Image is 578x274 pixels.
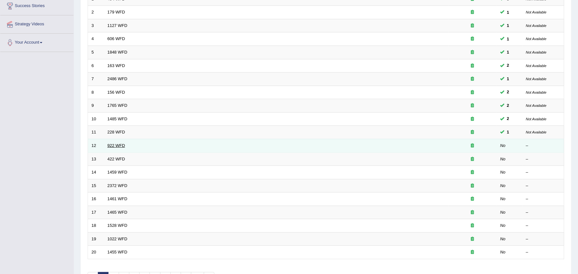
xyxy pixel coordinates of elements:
[88,46,104,59] td: 5
[505,129,512,136] span: You can still take this question
[526,169,561,176] div: –
[88,193,104,206] td: 16
[108,10,125,14] a: 179 WFD
[500,157,506,161] em: No
[505,102,512,109] span: You can still take this question
[526,50,547,54] small: Not Available
[108,90,125,95] a: 156 WFD
[88,19,104,32] td: 3
[526,223,561,229] div: –
[108,63,125,68] a: 163 WFD
[88,246,104,259] td: 20
[452,36,493,42] div: Exam occurring question
[505,36,512,42] span: You can still take this question
[108,103,127,108] a: 1765 WFD
[452,116,493,122] div: Exam occurring question
[108,130,125,134] a: 228 WFD
[452,23,493,29] div: Exam occurring question
[108,23,127,28] a: 1127 WFD
[526,143,561,149] div: –
[452,249,493,255] div: Exam occurring question
[452,223,493,229] div: Exam occurring question
[452,9,493,15] div: Exam occurring question
[88,86,104,99] td: 8
[108,223,127,228] a: 1528 WFD
[88,206,104,219] td: 17
[452,210,493,216] div: Exam occurring question
[500,143,506,148] em: No
[526,183,561,189] div: –
[526,90,547,94] small: Not Available
[88,152,104,166] td: 13
[88,73,104,86] td: 7
[88,126,104,139] td: 11
[88,139,104,152] td: 12
[500,250,506,254] em: No
[500,210,506,215] em: No
[526,130,547,134] small: Not Available
[526,156,561,162] div: –
[108,236,127,241] a: 1022 WFD
[108,36,125,41] a: 606 WFD
[88,166,104,179] td: 14
[505,76,512,82] span: You can still take this question
[452,156,493,162] div: Exam occurring question
[0,34,73,50] a: Your Account
[505,62,512,69] span: You can still take this question
[526,10,547,14] small: Not Available
[88,232,104,246] td: 19
[108,50,127,55] a: 1848 WFD
[500,196,506,201] em: No
[500,170,506,175] em: No
[452,63,493,69] div: Exam occurring question
[108,157,125,161] a: 422 WFD
[526,64,547,68] small: Not Available
[88,99,104,113] td: 9
[108,183,127,188] a: 2372 WFD
[108,76,127,81] a: 2486 WFD
[452,169,493,176] div: Exam occurring question
[505,9,512,16] span: You can still take this question
[452,76,493,82] div: Exam occurring question
[108,210,127,215] a: 1465 WFD
[108,250,127,254] a: 1455 WFD
[505,89,512,96] span: You can still take this question
[88,6,104,19] td: 2
[452,183,493,189] div: Exam occurring question
[526,249,561,255] div: –
[526,37,547,41] small: Not Available
[108,170,127,175] a: 1459 WFD
[0,15,73,31] a: Strategy Videos
[452,143,493,149] div: Exam occurring question
[88,32,104,46] td: 4
[452,196,493,202] div: Exam occurring question
[526,104,547,107] small: Not Available
[500,236,506,241] em: No
[452,129,493,135] div: Exam occurring question
[526,24,547,28] small: Not Available
[505,116,512,122] span: You can still take this question
[526,196,561,202] div: –
[526,236,561,242] div: –
[500,183,506,188] em: No
[526,210,561,216] div: –
[88,219,104,233] td: 18
[452,103,493,109] div: Exam occurring question
[108,116,127,121] a: 1485 WFD
[108,196,127,201] a: 1461 WFD
[88,179,104,193] td: 15
[452,49,493,56] div: Exam occurring question
[452,236,493,242] div: Exam occurring question
[505,22,512,29] span: You can still take this question
[500,223,506,228] em: No
[526,117,547,121] small: Not Available
[88,112,104,126] td: 10
[108,143,125,148] a: 922 WFD
[526,77,547,81] small: Not Available
[88,59,104,73] td: 6
[505,49,512,56] span: You can still take this question
[452,90,493,96] div: Exam occurring question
